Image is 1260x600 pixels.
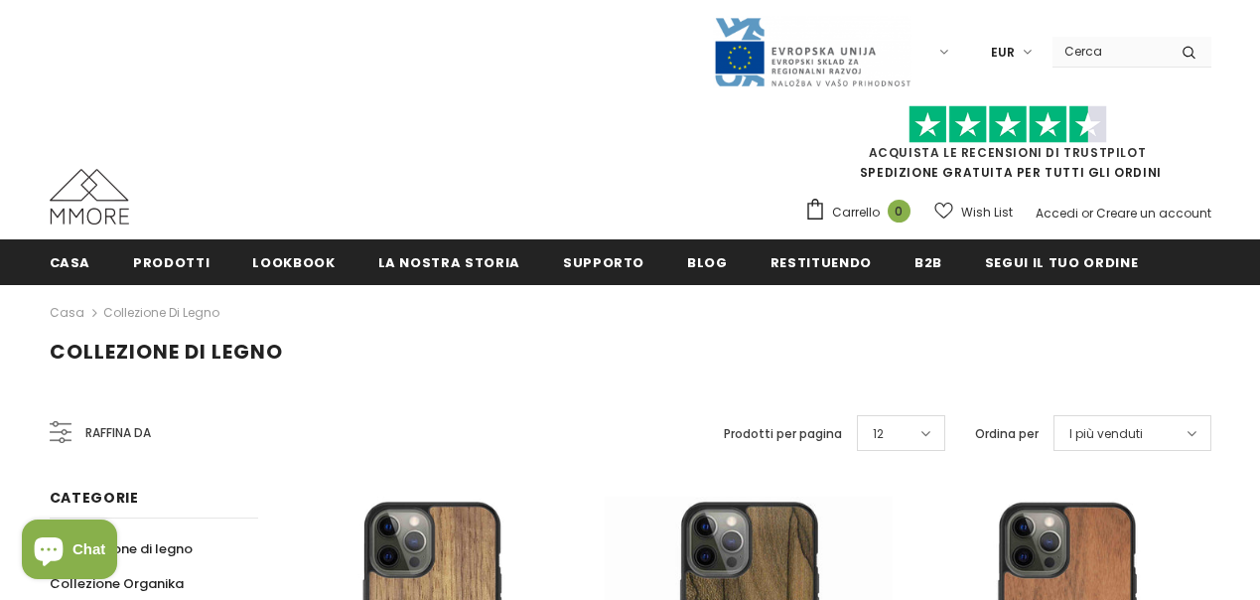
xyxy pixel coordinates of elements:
a: Segui il tuo ordine [985,239,1138,284]
a: Creare un account [1096,205,1211,222]
span: SPEDIZIONE GRATUITA PER TUTTI GLI ORDINI [804,114,1211,181]
a: Prodotti [133,239,210,284]
a: La nostra storia [378,239,520,284]
a: Casa [50,239,91,284]
a: Javni Razpis [713,43,911,60]
img: Javni Razpis [713,16,911,88]
a: Carrello 0 [804,198,920,227]
span: La nostra storia [378,253,520,272]
span: Carrello [832,203,880,223]
span: Raffina da [85,422,151,444]
a: Wish List [934,195,1013,229]
a: Blog [687,239,728,284]
span: 12 [873,424,884,444]
span: Lookbook [252,253,335,272]
label: Ordina per [975,424,1039,444]
img: Fidati di Pilot Stars [909,105,1107,144]
span: supporto [563,253,644,272]
a: Acquista le recensioni di TrustPilot [869,144,1147,161]
a: Accedi [1036,205,1078,222]
span: B2B [914,253,942,272]
span: Categorie [50,488,139,508]
span: Collezione di legno [50,338,283,366]
a: B2B [914,239,942,284]
img: Casi MMORE [50,169,129,225]
span: I più venduti [1069,424,1143,444]
a: Lookbook [252,239,335,284]
span: 0 [888,200,910,223]
a: Casa [50,301,84,325]
a: Restituendo [770,239,872,284]
span: Wish List [961,203,1013,223]
span: EUR [991,43,1015,63]
span: or [1081,205,1093,222]
a: supporto [563,239,644,284]
input: Search Site [1052,37,1167,66]
span: Prodotti [133,253,210,272]
span: Blog [687,253,728,272]
label: Prodotti per pagina [724,424,842,444]
span: Casa [50,253,91,272]
span: Segui il tuo ordine [985,253,1138,272]
a: Collezione di legno [103,304,219,321]
inbox-online-store-chat: Shopify online store chat [16,520,123,584]
span: Collezione di legno [67,539,193,558]
span: Restituendo [770,253,872,272]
